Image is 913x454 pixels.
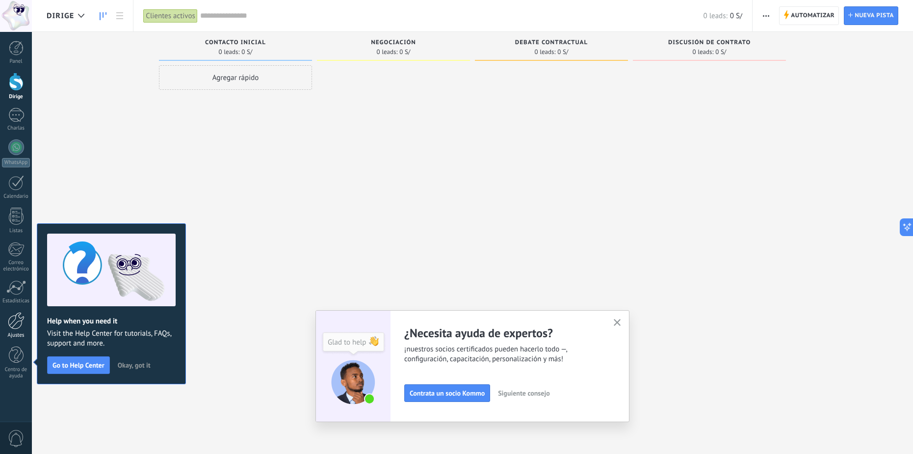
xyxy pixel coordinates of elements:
[2,193,30,200] div: Calendario
[730,11,742,21] span: 0 S/
[219,49,240,55] span: 0 leads:
[557,49,568,55] span: 0 S/
[377,49,398,55] span: 0 leads:
[113,358,155,373] button: Okay, got it
[322,39,465,48] div: Negociación
[164,39,307,48] div: Contacto inicial
[52,362,104,369] span: Go to Help Center
[2,298,30,304] div: Estadísticas
[2,94,30,100] div: Dirige
[118,362,151,369] span: Okay, got it
[638,39,781,48] div: Discusión de contrato
[494,386,554,401] button: Siguiente consejo
[47,11,74,21] span: Dirige
[47,329,176,348] span: Visit the Help Center for tutorials, FAQs, support and more.
[855,7,894,25] span: Nueva pista
[95,6,111,26] a: Leads
[143,9,197,23] div: Clientes activos
[704,11,728,21] span: 0 leads:
[404,325,601,341] h2: ¿Necesita ayuda de expertos?
[515,39,588,46] span: Debate contractual
[47,356,110,374] button: Go to Help Center
[404,345,601,364] span: ¡nuestros socios certificados pueden hacerlo todo —, configuración, capacitación, personalización...
[715,49,726,55] span: 0 S/
[159,65,312,90] div: Agregar rápido
[668,39,751,46] span: Discusión de contrato
[410,390,485,397] span: Contrata un socio Kommo
[2,58,30,65] div: Panel
[241,49,252,55] span: 0 S/
[2,158,30,167] div: WhatsApp
[2,367,30,379] div: Centro de ayuda
[111,6,128,26] a: List
[844,6,898,25] a: Nueva pista
[2,332,30,339] div: Ajustes
[2,125,30,132] div: Charlas
[371,39,416,46] span: Negociación
[791,7,835,25] span: Automatizar
[693,49,714,55] span: 0 leads:
[480,39,623,48] div: Debate contractual
[2,228,30,234] div: Listas
[205,39,266,46] span: Contacto inicial
[399,49,410,55] span: 0 S/
[759,6,773,25] button: More
[404,384,490,402] button: Contrata un socio Kommo
[535,49,556,55] span: 0 leads:
[47,317,176,326] h2: Help when you need it
[2,260,30,272] div: Correo electrónico
[779,6,839,25] a: Automatizar
[498,390,549,397] span: Siguiente consejo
